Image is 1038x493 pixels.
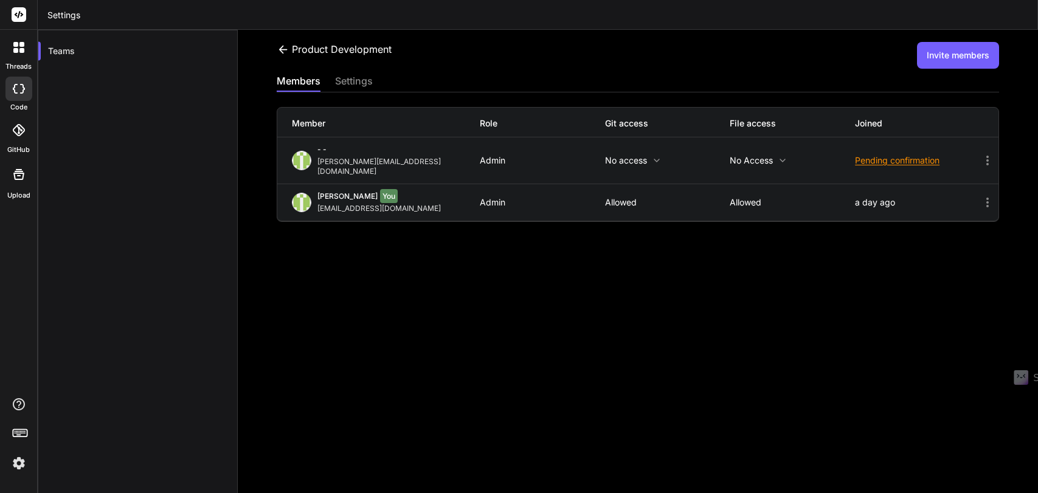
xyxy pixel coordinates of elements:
[317,191,378,201] span: [PERSON_NAME]
[317,157,480,176] div: [PERSON_NAME][EMAIL_ADDRESS][DOMAIN_NAME]
[277,74,320,91] div: members
[292,193,311,212] img: profile_image
[7,190,30,201] label: Upload
[855,154,980,167] div: Pending confirmation
[7,145,30,155] label: GitHub
[38,38,237,64] div: Teams
[317,204,446,213] div: [EMAIL_ADDRESS][DOMAIN_NAME]
[292,151,311,170] img: profile_image
[855,198,980,207] div: a day ago
[277,42,392,57] div: Product Development
[855,117,980,129] div: Joined
[9,453,29,474] img: settings
[292,117,480,129] div: Member
[480,156,605,165] div: Admin
[730,117,855,129] div: File access
[480,198,605,207] div: Admin
[335,74,373,91] div: settings
[730,198,855,207] p: Allowed
[917,42,999,69] button: Invite members
[317,145,327,154] span: - -
[380,189,398,203] span: You
[605,156,730,165] p: No access
[605,117,730,129] div: Git access
[5,61,32,72] label: threads
[480,117,605,129] div: Role
[10,102,27,112] label: code
[605,198,730,207] p: Allowed
[730,156,855,165] p: No access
